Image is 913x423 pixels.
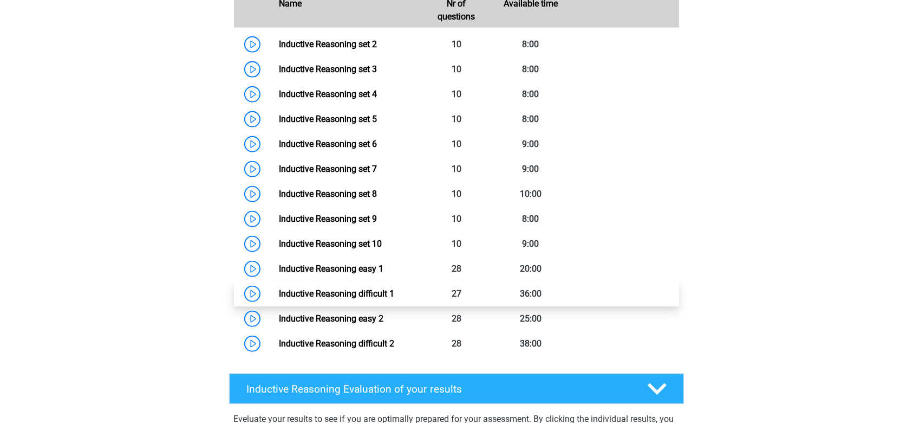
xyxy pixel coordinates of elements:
[279,139,377,149] a: Inductive Reasoning set 6
[279,264,383,274] a: Inductive Reasoning easy 1
[225,374,688,404] a: Inductive Reasoning Evaluation of your results
[279,313,383,324] a: Inductive Reasoning easy 2
[279,289,394,299] a: Inductive Reasoning difficult 1
[279,214,377,224] a: Inductive Reasoning set 9
[279,114,377,124] a: Inductive Reasoning set 5
[246,383,630,395] h4: Inductive Reasoning Evaluation of your results
[279,164,377,174] a: Inductive Reasoning set 7
[279,39,377,49] a: Inductive Reasoning set 2
[279,338,394,349] a: Inductive Reasoning difficult 2
[279,239,382,249] a: Inductive Reasoning set 10
[279,189,377,199] a: Inductive Reasoning set 8
[279,89,377,99] a: Inductive Reasoning set 4
[279,64,377,74] a: Inductive Reasoning set 3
